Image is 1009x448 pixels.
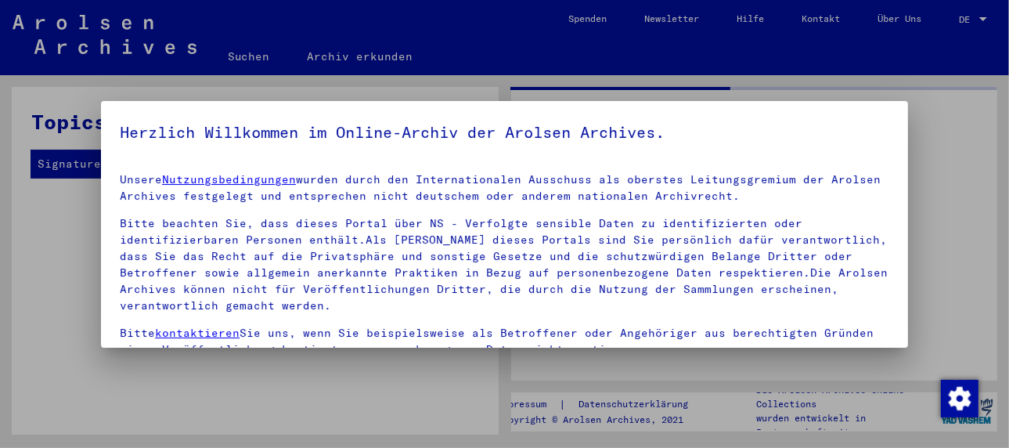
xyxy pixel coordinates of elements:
[162,172,296,186] a: Nutzungsbedingungen
[120,120,889,145] h5: Herzlich Willkommen im Online-Archiv der Arolsen Archives.
[120,215,889,314] p: Bitte beachten Sie, dass dieses Portal über NS - Verfolgte sensible Daten zu identifizierten oder...
[941,380,978,417] img: Zustimmung ändern
[120,325,889,358] p: Bitte Sie uns, wenn Sie beispielsweise als Betroffener oder Angehöriger aus berechtigten Gründen ...
[155,326,240,340] a: kontaktieren
[120,172,889,204] p: Unsere wurden durch den Internationalen Ausschuss als oberstes Leitungsgremium der Arolsen Archiv...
